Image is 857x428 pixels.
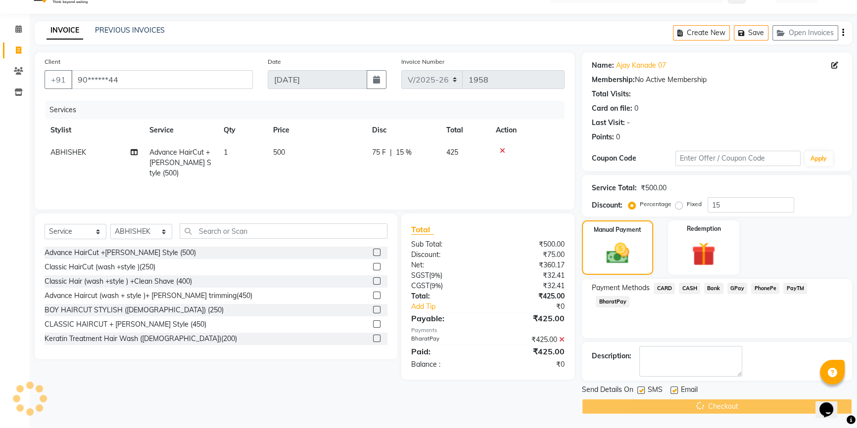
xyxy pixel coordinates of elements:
th: Stylist [45,119,143,141]
a: Add Tip [404,301,502,312]
div: ( ) [404,281,488,291]
span: Advance HairCut +[PERSON_NAME] Style (500) [149,148,211,177]
div: Coupon Code [592,153,675,164]
div: Keratin Treatment Hair Wash ([DEMOGRAPHIC_DATA])(200) [45,334,237,344]
div: Total Visits: [592,89,631,99]
div: BOY HAIRCUT STYLISH ([DEMOGRAPHIC_DATA]) (250) [45,305,224,315]
div: ₹32.41 [488,270,572,281]
div: Advance Haircut (wash + style )+ [PERSON_NAME] trimming(450) [45,291,252,301]
th: Total [440,119,490,141]
div: Discount: [404,250,488,260]
div: Classic Hair (wash +style ) +Clean Shave (400) [45,276,192,287]
div: Last Visit: [592,118,625,128]
div: No Active Membership [592,75,842,85]
input: Search or Scan [180,223,387,239]
div: ₹75.00 [488,250,572,260]
div: Payable: [404,312,488,324]
span: Send Details On [582,385,633,397]
div: ₹425.00 [488,345,572,357]
span: Email [681,385,698,397]
span: GPay [727,283,748,294]
th: Action [490,119,565,141]
label: Client [45,57,60,66]
div: Membership: [592,75,635,85]
span: | [390,147,392,158]
div: Description: [592,351,631,361]
div: Paid: [404,345,488,357]
th: Service [143,119,218,141]
div: Net: [404,260,488,270]
div: ₹500.00 [488,239,572,250]
span: ABHISHEK [50,148,86,157]
a: INVOICE [47,22,83,40]
div: Advance HairCut +[PERSON_NAME] Style (500) [45,248,196,258]
button: Save [734,25,768,41]
span: PhonePe [751,283,779,294]
span: SMS [648,385,663,397]
button: Create New [673,25,730,41]
span: 1 [224,148,228,157]
span: CARD [654,283,675,294]
div: Name: [592,60,614,71]
div: Total: [404,291,488,301]
div: ₹500.00 [641,183,667,193]
img: _cash.svg [599,240,636,266]
span: Total [411,224,434,235]
div: ₹360.17 [488,260,572,270]
div: ₹425.00 [488,291,572,301]
div: 0 [634,103,638,114]
label: Date [268,57,281,66]
label: Fixed [687,200,702,209]
button: +91 [45,70,72,89]
span: SGST [411,271,429,280]
button: Apply [805,151,833,166]
span: CGST [411,281,429,290]
div: ₹32.41 [488,281,572,291]
img: _gift.svg [684,239,723,269]
div: Service Total: [592,183,637,193]
span: 9% [431,271,440,279]
button: Open Invoices [772,25,838,41]
div: ₹425.00 [488,312,572,324]
span: 9% [431,282,441,290]
th: Qty [218,119,267,141]
span: Bank [704,283,723,294]
label: Redemption [687,224,721,233]
input: Enter Offer / Coupon Code [675,151,801,166]
div: Classic HairCut (wash +style )(250) [45,262,155,272]
a: PREVIOUS INVOICES [95,26,165,35]
div: Payments [411,326,565,335]
div: Discount: [592,200,622,211]
label: Invoice Number [401,57,444,66]
span: BharatPay [596,296,629,307]
div: ( ) [404,270,488,281]
span: PayTM [783,283,807,294]
a: Ajay Kanade 07 [616,60,666,71]
div: CLASSIC HAIRCUT + [PERSON_NAME] Style (450) [45,319,206,330]
input: Search by Name/Mobile/Email/Code [71,70,253,89]
label: Manual Payment [594,225,641,234]
div: ₹425.00 [488,335,572,345]
div: - [627,118,630,128]
div: 0 [616,132,620,142]
span: CASH [679,283,700,294]
div: Points: [592,132,614,142]
div: BharatPay [404,335,488,345]
th: Price [267,119,366,141]
div: Services [46,101,572,119]
span: 15 % [396,147,412,158]
div: ₹0 [502,301,572,312]
th: Disc [366,119,440,141]
span: 500 [273,148,285,157]
label: Percentage [640,200,671,209]
span: Payment Methods [592,283,650,293]
div: ₹0 [488,359,572,370]
iframe: chat widget [815,388,847,418]
span: 425 [446,148,458,157]
div: Balance : [404,359,488,370]
div: Card on file: [592,103,632,114]
div: Sub Total: [404,239,488,250]
span: 75 F [372,147,386,158]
